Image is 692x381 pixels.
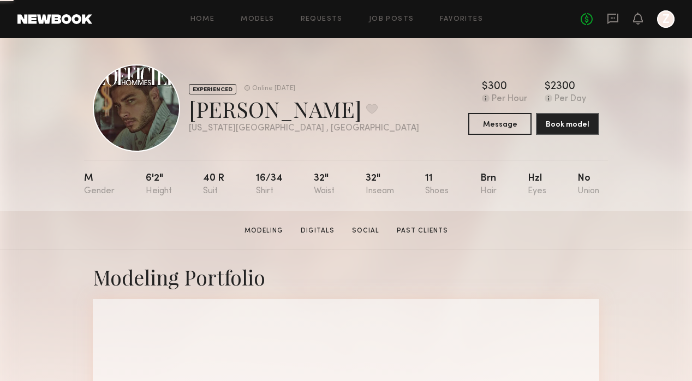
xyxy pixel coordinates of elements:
a: Digitals [296,226,339,236]
div: EXPERIENCED [189,84,236,94]
div: 16/34 [256,174,283,196]
div: 40 r [203,174,224,196]
a: Models [241,16,274,23]
div: $ [482,81,488,92]
div: 32" [314,174,335,196]
div: 32" [366,174,394,196]
div: 300 [488,81,507,92]
div: Hzl [528,174,546,196]
div: Brn [480,174,497,196]
div: No [577,174,599,196]
a: Requests [301,16,343,23]
div: M [84,174,115,196]
a: Z [657,10,675,28]
a: Job Posts [369,16,414,23]
div: Per Hour [492,94,527,104]
a: Social [348,226,384,236]
div: Online [DATE] [252,85,295,92]
div: Per Day [554,94,586,104]
div: 2300 [551,81,575,92]
a: Modeling [240,226,288,236]
div: 6'2" [146,174,172,196]
a: Past Clients [392,226,452,236]
div: Modeling Portfolio [93,263,599,290]
a: Favorites [440,16,483,23]
div: [US_STATE][GEOGRAPHIC_DATA] , [GEOGRAPHIC_DATA] [189,124,419,133]
button: Book model [536,113,599,135]
div: $ [545,81,551,92]
div: 11 [425,174,449,196]
a: Home [190,16,215,23]
div: [PERSON_NAME] [189,94,419,123]
button: Message [468,113,532,135]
